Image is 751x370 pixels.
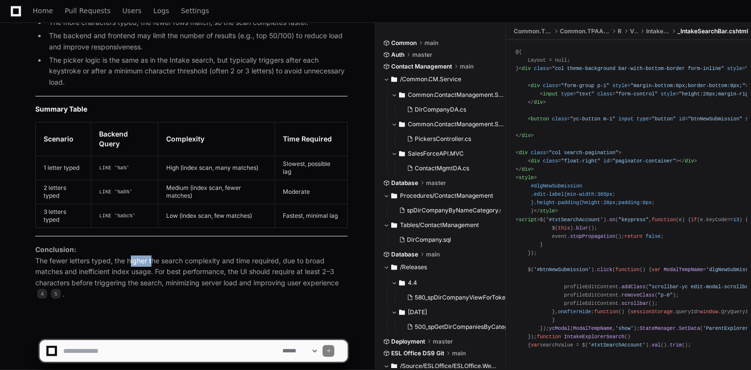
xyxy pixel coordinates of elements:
span: 365px [597,191,612,197]
span: "col theme-background bar-with-bottom-border form-inline" [552,66,724,71]
button: DirCompanyDA.cs [403,103,501,116]
span: </ > [516,166,534,172]
button: [DATE] [391,304,506,320]
span: Home [33,8,53,14]
button: Procedures/ContactManagement [383,188,499,204]
span: Common.TPAAdvRFP.WebUI [560,27,610,35]
span: Database [391,179,418,187]
span: blur [576,225,588,231]
span: DirCompany.sql [407,236,451,244]
span: 28px [603,200,616,206]
span: div [531,83,540,89]
th: Time Required [275,122,347,156]
span: "button" [651,116,676,122]
span: Tables/ContactManagement [400,221,479,229]
svg: Directory [399,277,405,289]
svg: Directory [391,190,397,202]
span: Common [391,39,417,47]
span: < > [516,217,540,223]
span: style [612,83,627,89]
span: /Releases [400,263,427,271]
span: 4.4 [408,279,417,287]
button: /Releases [383,259,499,275]
span: </ > [516,133,534,139]
span: min-width [567,191,594,197]
td: Medium (index scan, fewer matches) [158,180,275,204]
span: "paginator-container" [612,158,676,164]
span: class [552,116,567,122]
span: < = = > [528,83,749,89]
span: class [534,66,549,71]
span: [DATE] [408,308,427,316]
span: queryId [676,309,697,315]
button: PickersController.cs [403,132,501,146]
svg: Directory [391,261,397,273]
span: ModalTempName [664,267,703,273]
code: LIKE '%a%' [99,165,129,171]
code: LIKE '%ab%' [99,189,132,195]
button: SalesForceAPI.MVC [391,146,506,162]
span: "btnNewSubmission" [688,116,742,122]
span: Users [123,8,142,14]
span: div [531,158,540,164]
span: style [540,208,555,214]
button: DirCompany.sql [395,233,493,247]
span: < = > [516,150,622,156]
span: scrollbar [622,301,649,306]
span: script [519,217,537,223]
span: style [727,66,742,71]
li: The picker logic is the same as in the Intake search, but typically triggers after each keystroke... [46,55,348,88]
span: </ > [679,158,697,164]
span: "margin-bottom:0px;border-bottom:0px;" [630,83,745,89]
span: div [522,133,530,139]
span: _IntakeSearchBar.cshtml [677,27,748,35]
span: class [597,91,612,97]
button: spDirCompanyByNameCategory.sql [395,204,501,217]
span: on [609,217,615,223]
span: "p-0" [658,292,673,298]
span: "text" [576,91,594,97]
span: master [412,51,432,59]
span: .edit-label [531,191,564,197]
td: 1 letter typed [36,156,91,180]
span: class [543,158,558,164]
span: div [685,158,694,164]
span: addClass [622,284,646,290]
span: "col search-pagination" [549,150,619,156]
span: false [646,233,661,239]
svg: Directory [399,118,405,130]
td: Slowest, possible lag [275,156,347,180]
span: height [582,200,601,206]
span: master [426,179,446,187]
span: id [679,116,685,122]
svg: Directory [399,89,405,101]
span: Settings [181,8,209,14]
span: this [558,225,570,231]
span: "form-group p-1" [561,83,609,89]
span: class [543,83,558,89]
span: < > [516,175,537,181]
span: onAfterHide [558,309,591,315]
li: The backend and frontend may limit the number of results (e.g., top 50/100) to reduce load and im... [46,30,348,53]
span: '#txtSearchAccount' [546,217,603,223]
span: type [561,91,573,97]
span: Contact Management [391,63,452,70]
span: 5 [51,289,61,299]
span: input [543,91,558,97]
span: main [425,39,438,47]
span: Common.TPAAdv.RFP [514,27,552,35]
svg: Directory [391,219,397,231]
span: div [534,99,543,105]
span: Pull Requests [65,8,110,14]
span: div [522,166,530,172]
span: style [519,175,534,181]
svg: Directory [399,148,405,160]
td: High (index scan, many matches) [158,156,275,180]
span: IntakeExplorer [646,27,670,35]
span: spDirCompanyByNameCategory.sql [407,207,507,214]
th: Complexity [158,122,275,156]
span: input [619,116,634,122]
td: Fastest, minimal lag [275,204,347,228]
span: e [679,217,682,223]
button: 4.4 [391,275,506,291]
